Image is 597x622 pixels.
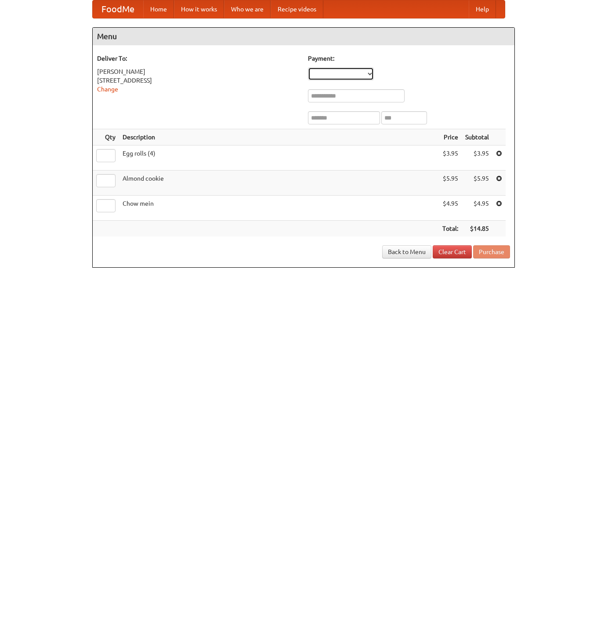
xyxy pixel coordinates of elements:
a: How it works [174,0,224,18]
th: Total: [439,221,462,237]
td: $5.95 [439,171,462,196]
h4: Menu [93,28,514,45]
div: [PERSON_NAME] [97,67,299,76]
a: Who we are [224,0,271,18]
td: $4.95 [439,196,462,221]
div: [STREET_ADDRESS] [97,76,299,85]
a: Help [469,0,496,18]
th: $14.85 [462,221,492,237]
a: Clear Cart [433,245,472,258]
th: Subtotal [462,129,492,145]
th: Price [439,129,462,145]
td: Egg rolls (4) [119,145,439,171]
a: Recipe videos [271,0,323,18]
button: Purchase [473,245,510,258]
td: $5.95 [462,171,492,196]
th: Description [119,129,439,145]
td: $3.95 [462,145,492,171]
td: Chow mein [119,196,439,221]
h5: Deliver To: [97,54,299,63]
a: FoodMe [93,0,143,18]
td: Almond cookie [119,171,439,196]
a: Home [143,0,174,18]
h5: Payment: [308,54,510,63]
th: Qty [93,129,119,145]
a: Change [97,86,118,93]
td: $4.95 [462,196,492,221]
a: Back to Menu [382,245,431,258]
td: $3.95 [439,145,462,171]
